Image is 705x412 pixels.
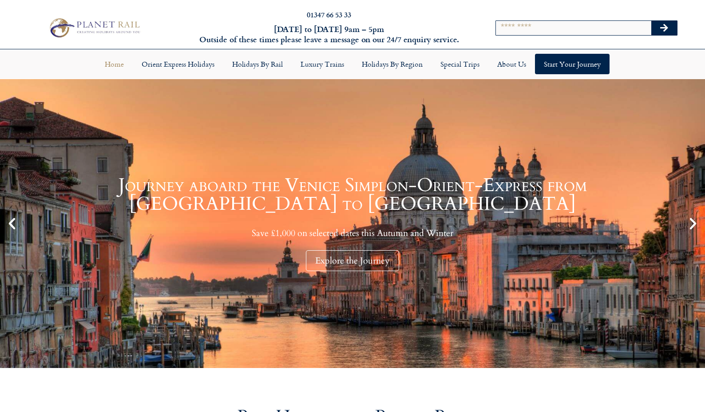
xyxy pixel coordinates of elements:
a: Special Trips [432,54,488,74]
a: Orient Express Holidays [133,54,223,74]
button: Search [651,21,677,35]
a: Start your Journey [535,54,610,74]
div: Previous slide [4,216,20,231]
a: 01347 66 53 33 [307,9,351,20]
h1: Journey aboard the Venice Simplon-Orient-Express from [GEOGRAPHIC_DATA] to [GEOGRAPHIC_DATA] [22,176,683,213]
img: Planet Rail Train Holidays Logo [46,16,143,40]
div: Explore the Journey [306,250,399,271]
a: Holidays by Rail [223,54,292,74]
a: Home [96,54,133,74]
a: About Us [488,54,535,74]
div: Next slide [685,216,701,231]
a: Holidays by Region [353,54,432,74]
a: Luxury Trains [292,54,353,74]
nav: Menu [4,54,701,74]
p: Save £1,000 on selected dates this Autumn and Winter [22,228,683,239]
h6: [DATE] to [DATE] 9am – 5pm Outside of these times please leave a message on our 24/7 enquiry serv... [190,24,467,45]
